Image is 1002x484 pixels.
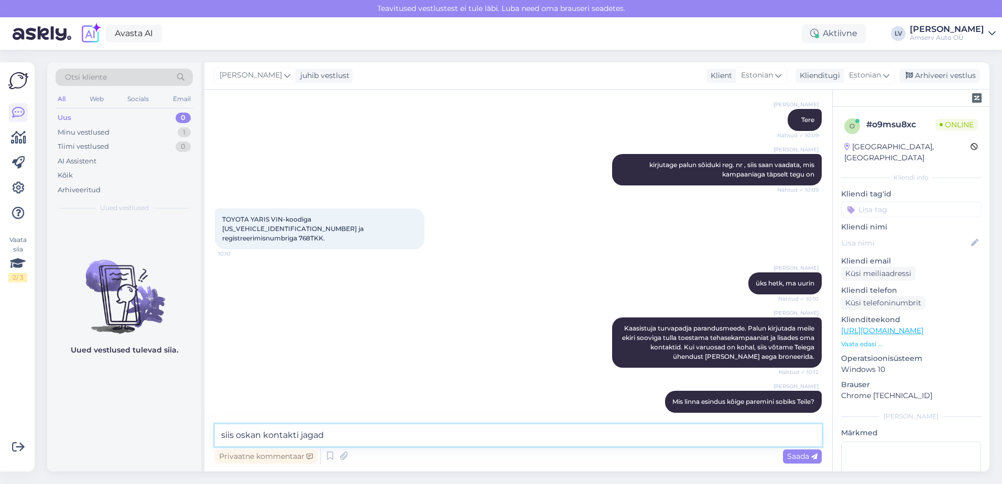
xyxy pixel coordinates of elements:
span: Nähtud ✓ 10:09 [777,186,819,194]
div: Email [171,92,193,106]
div: Küsi meiliaadressi [841,267,916,281]
span: o [849,122,855,130]
img: No chats [47,241,201,335]
div: Arhiveeri vestlus [899,69,980,83]
span: Nähtud ✓ 10:10 [778,295,819,303]
div: Aktiivne [802,24,866,43]
img: Askly Logo [8,71,28,91]
div: Küsi telefoninumbrit [841,296,925,310]
div: [PERSON_NAME] [910,25,984,34]
p: Kliendi telefon [841,285,981,296]
a: [URL][DOMAIN_NAME] [841,326,923,335]
p: Uued vestlused tulevad siia. [71,345,178,356]
div: # o9msu8xc [866,118,935,131]
div: Tiimi vestlused [58,141,109,152]
input: Lisa tag [841,202,981,217]
p: Brauser [841,379,981,390]
p: Märkmed [841,427,981,438]
span: Estonian [849,70,881,81]
span: Kaasistuja turvapadja parandusmeede. Palun kirjutada meile ekiri sooviga tulla toestama tehasekam... [622,324,816,360]
p: Windows 10 [841,364,981,375]
span: [PERSON_NAME] [774,309,819,317]
span: Nähtud ✓ 10:09 [777,131,819,139]
div: Klienditugi [796,70,840,81]
span: Estonian [741,70,773,81]
a: Avasta AI [106,25,162,42]
span: 10:10 [218,250,257,258]
span: Online [935,119,978,130]
div: Uus [58,113,71,123]
div: Arhiveeritud [58,185,101,195]
span: [PERSON_NAME] [220,70,282,81]
div: Socials [125,92,151,106]
span: [PERSON_NAME] [774,264,819,272]
div: Kliendi info [841,173,981,182]
a: [PERSON_NAME]Amserv Auto OÜ [910,25,996,42]
div: 0 [176,141,191,152]
div: 1 [178,127,191,138]
div: [PERSON_NAME] [841,412,981,421]
input: Lisa nimi [842,237,969,249]
span: üks hetk, ma uurin [756,279,814,287]
div: Vaata siia [8,235,27,282]
div: juhib vestlust [296,70,350,81]
span: Uued vestlused [100,203,149,213]
span: [PERSON_NAME] [774,146,819,153]
span: Tere [801,116,814,124]
div: AI Assistent [58,156,96,167]
div: All [56,92,68,106]
div: [GEOGRAPHIC_DATA], [GEOGRAPHIC_DATA] [844,141,971,163]
div: Web [88,92,106,106]
div: LV [891,26,906,41]
span: Nähtud ✓ 10:12 [779,413,819,421]
div: Minu vestlused [58,127,110,138]
p: Klienditeekond [841,314,981,325]
span: kirjutage palun sõiduki reg. nr , siis saan vaadata, mis kampaaniaga täpselt tegu on [649,161,816,178]
span: TOYOTA YARIS VIN-koodiga [US_VEHICLE_IDENTIFICATION_NUMBER] ja registreerimisnumbriga 768TKK. [222,215,365,242]
p: Kliendi nimi [841,222,981,233]
div: Klient [706,70,732,81]
span: [PERSON_NAME] [774,101,819,108]
img: zendesk [972,93,982,103]
p: Kliendi tag'id [841,189,981,200]
div: 2 / 3 [8,273,27,282]
span: Otsi kliente [65,72,107,83]
span: Nähtud ✓ 10:12 [779,368,819,376]
p: Kliendi email [841,256,981,267]
p: Vaata edasi ... [841,339,981,349]
div: Privaatne kommentaar [215,449,317,464]
p: Chrome [TECHNICAL_ID] [841,390,981,401]
div: Amserv Auto OÜ [910,34,984,42]
span: Mis linna esindus kõige paremini sobiks Teile? [672,398,814,405]
div: 0 [176,113,191,123]
img: explore-ai [80,23,102,45]
textarea: siis oskan kontakti jaga [215,424,822,446]
p: Operatsioonisüsteem [841,353,981,364]
div: Kõik [58,170,73,181]
span: [PERSON_NAME] [774,382,819,390]
span: Saada [787,452,818,461]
